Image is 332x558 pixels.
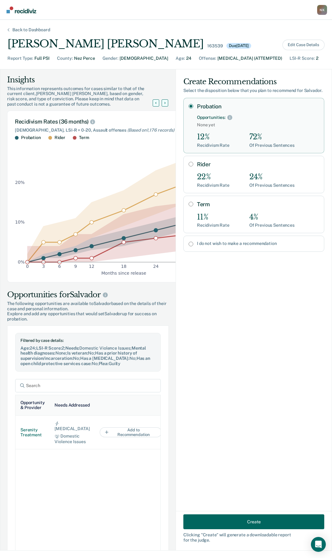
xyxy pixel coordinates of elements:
div: Opportunities for Salvador [7,290,169,300]
span: Mental health diagnoses : [20,346,146,356]
button: Profile dropdown button [317,5,327,15]
div: Of Previous Sentences [249,223,295,228]
span: None yet [197,122,319,128]
div: 163539 [207,43,223,49]
g: x-axis label [101,271,146,276]
div: Of Previous Sentences [249,183,295,188]
div: Gender : [103,55,118,62]
div: Rider [55,135,65,140]
div: N K [317,5,327,15]
div: Age : [176,55,185,62]
button: Add to Recommendation [100,427,162,437]
div: Offense : [199,55,216,62]
div: Term [79,135,89,140]
span: Has a [MEDICAL_DATA] : [80,356,129,361]
div: 24% [249,172,295,181]
span: Is veteran : [67,351,88,355]
g: area [27,146,220,262]
div: 2 [316,55,318,62]
div: [DEMOGRAPHIC_DATA], LSI-R = 0-20, Assault offenses [15,128,233,133]
button: Create [183,514,324,529]
div: Opportunities: [197,115,225,120]
div: This information represents outcomes for cases similar to that of the current client, [PERSON_NAM... [7,86,160,107]
span: Has an open child protective services case : [20,356,150,366]
text: Months since release [101,271,146,276]
div: Recidivism Rate [197,143,229,148]
span: LSI-R Score : [36,346,62,351]
label: I do not wish to make a recommendation [197,241,319,246]
div: [DEMOGRAPHIC_DATA] [120,55,168,62]
text: 20% [15,180,25,185]
div: 24 [186,55,191,62]
div: Report Type : [7,55,33,62]
span: The following opportunities are available to Salvador based on the details of their case and pers... [7,301,169,312]
g: x-axis tick label [26,264,223,269]
text: 6 [58,264,61,269]
label: Probation [197,103,319,110]
div: [MEDICAL_DATA] (ATTEMPTED) [217,55,282,62]
text: 3 [42,264,45,269]
div: County : [57,55,73,62]
div: Recidivism Rate [197,223,229,228]
text: 0 [26,264,29,269]
span: (Based on 1,176 records ) [127,128,174,133]
div: Recidivism Rate [197,183,229,188]
div: Probation [21,135,41,140]
div: Recidivism Rates (36 months) [15,118,233,125]
text: 10% [15,220,25,225]
div: 72% [249,133,295,142]
div: Domestic Violence Issues [55,434,90,444]
div: 24 ; 2 ; Domestic Violence Issues ; None ; No ; No ; No ; No ; Guilty [20,346,155,366]
text: 0% [18,259,25,264]
div: LSI-R Score : [290,55,315,62]
div: Needs Addressed [55,403,90,408]
div: Opportunity & Provider [20,400,45,411]
span: Plea : [99,361,109,366]
span: Has a prior history of supervision/incarceration : [20,351,137,361]
div: 4% [249,213,295,222]
span: Age : [20,346,30,351]
div: Of Previous Sentences [249,143,295,148]
div: 22% [197,172,229,181]
div: Full PSI [34,55,50,62]
input: Search [15,379,161,392]
div: Filtered by case details: [20,338,155,343]
div: Back to Dashboard [5,27,58,33]
label: Rider [197,161,319,168]
span: Explore and add any opportunities that would set Salvador up for success on probation. [7,311,169,322]
div: Clicking " Create " will generate a downloadable report for the judge. [183,532,324,543]
div: Insights [7,75,160,85]
div: Select the disposition below that you plan to recommend for Salvador . [183,88,324,93]
span: Needs : [65,346,79,351]
text: 18 [121,264,127,269]
label: Term [197,201,319,208]
g: y-axis tick label [15,180,25,264]
div: 11% [197,213,229,222]
div: Create Recommendations [183,77,324,87]
div: Nez Perce [74,55,95,62]
div: Due [DATE] [226,43,251,49]
button: Edit Case Details [282,40,325,50]
div: [MEDICAL_DATA] [55,421,90,431]
text: 9 [74,264,77,269]
text: 12 [89,264,94,269]
div: Open Intercom Messenger [311,537,326,552]
div: 12% [197,133,229,142]
text: 24 [153,264,159,269]
img: Recidiviz [7,7,36,13]
div: [PERSON_NAME] [PERSON_NAME] [7,37,203,50]
div: Serenity Treatment [20,427,45,438]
